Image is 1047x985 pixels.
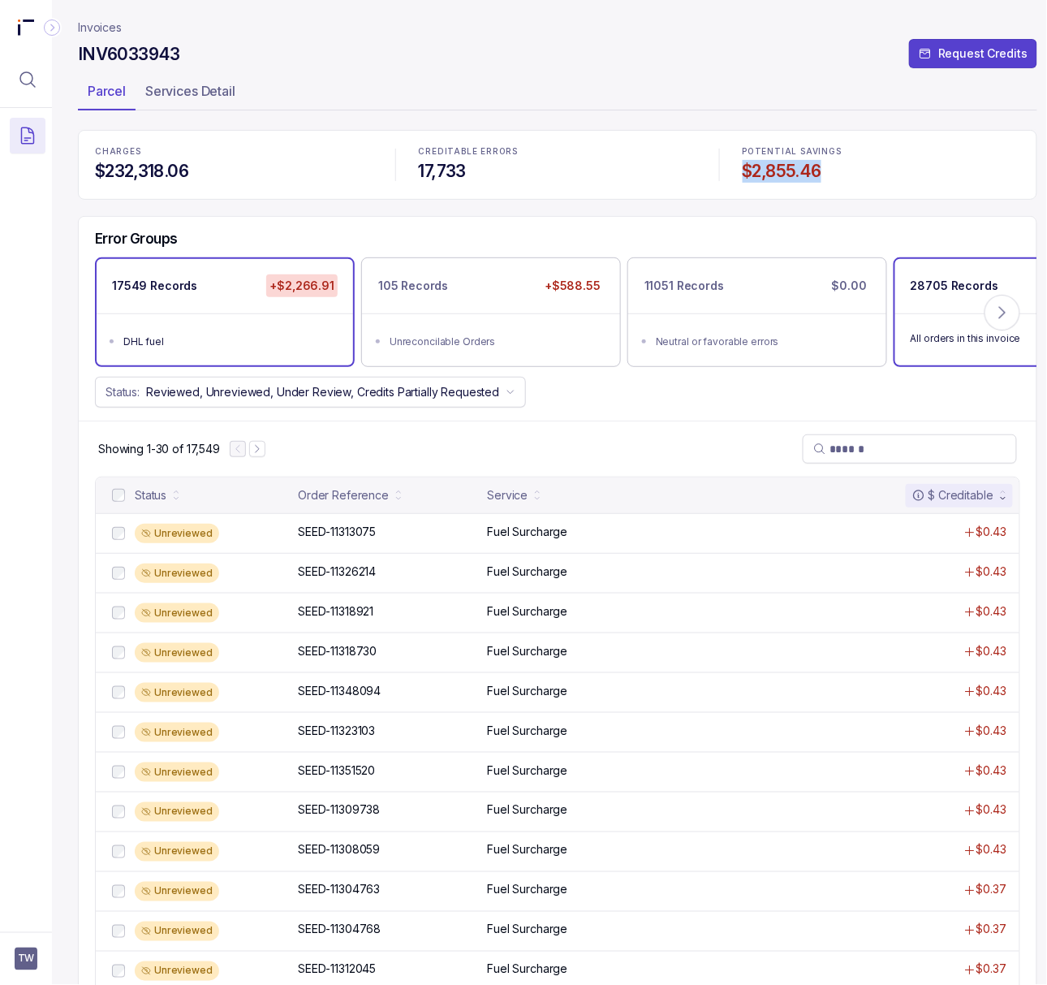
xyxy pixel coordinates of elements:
input: checkbox-checkbox [112,607,125,620]
p: 17549 Records [112,278,197,294]
p: 11051 Records [644,278,724,294]
div: Unreviewed [135,723,219,742]
p: Services Detail [145,81,235,101]
h5: Error Groups [95,230,178,248]
p: Fuel Surcharge [487,961,567,978]
p: $0.37 [976,961,1006,978]
p: Fuel Surcharge [487,603,567,620]
p: $0.43 [976,603,1006,620]
p: $0.00 [829,274,870,297]
p: Parcel [88,81,126,101]
h4: INV6033943 [78,43,180,66]
div: Unreviewed [135,961,219,981]
div: Unreviewed [135,922,219,941]
p: Fuel Surcharge [487,763,567,779]
p: SEED-11318921 [298,603,373,620]
div: Unreviewed [135,603,219,623]
p: Request Credits [938,45,1028,62]
p: Fuel Surcharge [487,524,567,540]
li: Tab Services Detail [136,78,245,110]
button: Menu Icon Button DocumentTextIcon [10,118,45,153]
li: Tab Parcel [78,78,136,110]
button: Request Credits [909,39,1037,68]
p: $0.43 [976,723,1006,739]
input: checkbox-checkbox [112,646,125,659]
div: DHL fuel [123,334,336,350]
p: CHARGES [95,147,373,157]
p: CREDITABLE ERRORS [419,147,696,157]
div: Collapse Icon [42,18,62,37]
input: checkbox-checkbox [112,845,125,858]
p: $0.43 [976,643,1006,659]
p: 105 Records [378,278,448,294]
p: Showing 1-30 of 17,549 [98,441,220,457]
p: SEED-11348094 [298,683,381,699]
p: SEED-11318730 [298,643,377,659]
p: Fuel Surcharge [487,723,567,739]
a: Invoices [78,19,122,36]
p: $0.43 [976,802,1006,819]
p: $0.43 [976,524,1006,540]
h4: $2,855.46 [743,160,1020,183]
button: Next Page [249,441,265,457]
p: SEED-11313075 [298,524,376,540]
input: checkbox-checkbox [112,806,125,819]
div: $ Creditable [912,487,993,503]
div: Service [487,487,528,503]
p: Fuel Surcharge [487,683,567,699]
p: 28705 Records [911,278,998,294]
p: Fuel Surcharge [487,842,567,858]
p: $0.37 [976,922,1006,938]
p: $0.43 [976,564,1006,580]
nav: breadcrumb [78,19,122,36]
input: checkbox-checkbox [112,965,125,978]
input: checkbox-checkbox [112,766,125,779]
input: checkbox-checkbox [112,726,125,739]
div: Unreviewed [135,643,219,663]
div: Remaining page entries [98,441,220,457]
input: checkbox-checkbox [112,925,125,938]
button: User initials [15,948,37,970]
input: checkbox-checkbox [112,567,125,580]
p: SEED-11326214 [298,564,376,580]
div: Unreviewed [135,763,219,782]
div: Unreviewed [135,524,219,543]
h4: $232,318.06 [95,160,373,183]
p: +$2,266.91 [266,274,338,297]
p: $0.43 [976,763,1006,779]
ul: Tab Group [78,78,1037,110]
p: SEED-11304768 [298,922,381,938]
p: Fuel Surcharge [487,643,567,659]
h4: 17,733 [419,160,696,183]
button: Status:Reviewed, Unreviewed, Under Review, Credits Partially Requested [95,377,526,408]
p: Fuel Surcharge [487,802,567,819]
p: Reviewed, Unreviewed, Under Review, Credits Partially Requested [146,384,499,400]
div: Unreviewed [135,564,219,583]
input: checkbox-checkbox [112,686,125,699]
div: Status [135,487,166,503]
input: checkbox-checkbox [112,885,125,898]
p: SEED-11351520 [298,763,375,779]
p: $0.43 [976,842,1006,858]
input: checkbox-checkbox [112,489,125,502]
p: SEED-11304763 [298,882,380,898]
div: Unreviewed [135,882,219,901]
p: SEED-11312045 [298,961,376,978]
p: POTENTIAL SAVINGS [743,147,1020,157]
p: SEED-11323103 [298,723,375,739]
p: Fuel Surcharge [487,882,567,898]
p: SEED-11308059 [298,842,380,858]
div: Neutral or favorable errors [656,334,868,350]
p: $0.37 [976,882,1006,898]
div: Unreviewed [135,683,219,702]
div: Unreviewed [135,842,219,862]
div: Unreconcilable Orders [390,334,602,350]
div: Unreviewed [135,802,219,822]
p: Status: [106,384,140,400]
p: +$588.55 [541,274,604,297]
div: Order Reference [298,487,389,503]
p: SEED-11309738 [298,802,380,819]
p: Fuel Surcharge [487,922,567,938]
